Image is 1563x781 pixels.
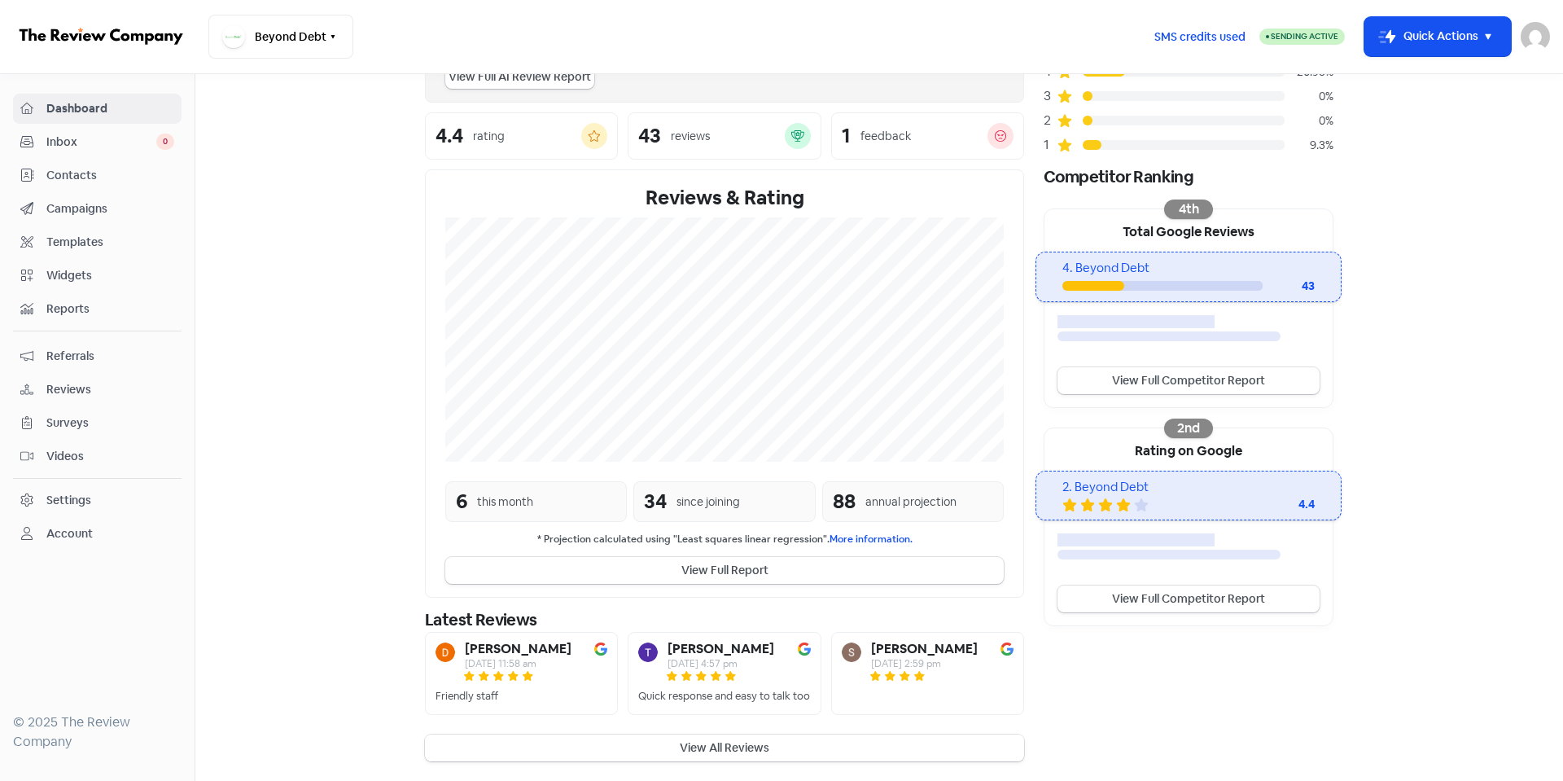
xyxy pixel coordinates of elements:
div: Settings [46,492,91,509]
span: 0 [156,134,174,150]
div: 4. Beyond Debt [1062,259,1314,278]
a: 1feedback [831,112,1024,160]
div: 1 [1044,135,1057,155]
div: 88 [833,487,856,516]
a: Account [13,519,182,549]
div: 43 [1263,278,1315,295]
a: Widgets [13,261,182,291]
div: 43 [638,126,661,146]
div: 4.4 [436,126,463,146]
span: Campaigns [46,200,174,217]
a: View Full Competitor Report [1057,367,1320,394]
img: User [1521,22,1550,51]
img: Avatar [842,643,861,662]
a: Referrals [13,341,182,371]
b: [PERSON_NAME] [668,643,774,656]
a: Templates [13,227,182,257]
span: Widgets [46,267,174,284]
span: SMS credits used [1154,29,1246,46]
span: Surveys [46,415,174,432]
b: [PERSON_NAME] [465,643,571,656]
div: 6 [456,487,467,516]
div: 4th [1164,200,1213,219]
div: Reviews & Rating [445,183,1004,213]
div: 9.3% [1285,137,1333,154]
a: Contacts [13,160,182,191]
div: 3 [1044,86,1057,106]
a: Reports [13,294,182,324]
div: Quick response and easy to talk too [638,688,810,704]
span: Reviews [46,381,174,398]
div: 0% [1285,88,1333,105]
img: Image [1000,643,1014,656]
a: More information. [830,533,913,546]
div: © 2025 The Review Company [13,713,182,752]
div: [DATE] 2:59 pm [871,659,978,669]
div: feedback [860,128,911,145]
button: Quick Actions [1364,17,1511,56]
img: Avatar [436,643,455,662]
img: Image [798,643,811,656]
span: Inbox [46,134,156,151]
span: Contacts [46,167,174,184]
button: View All Reviews [425,735,1024,761]
div: reviews [671,128,710,145]
img: Image [594,643,607,656]
small: * Projection calculated using "Least squares linear regression". [445,532,1004,547]
a: Dashboard [13,94,182,124]
div: this month [477,494,533,511]
button: Beyond Debt [208,15,353,59]
div: Competitor Ranking [1044,165,1333,189]
button: View Full Report [445,557,1004,584]
div: 2 [1044,111,1057,130]
a: View Full Competitor Report [1057,586,1320,612]
a: Videos [13,441,182,472]
span: Sending Active [1271,31,1338,42]
a: 4.4rating [425,112,618,160]
b: [PERSON_NAME] [871,643,978,656]
div: Total Google Reviews [1044,209,1333,252]
span: Videos [46,448,174,465]
div: 2. Beyond Debt [1062,478,1314,497]
span: Dashboard [46,100,174,117]
div: 34 [644,487,667,516]
div: Rating on Google [1044,428,1333,471]
a: Settings [13,485,182,516]
img: Avatar [638,643,658,662]
a: View Full AI Review Report [445,65,594,89]
a: SMS credits used [1141,27,1259,44]
a: 43reviews [628,112,821,160]
a: Sending Active [1259,27,1345,46]
div: Friendly staff [436,688,498,704]
div: [DATE] 11:58 am [465,659,571,669]
div: since joining [676,494,740,511]
div: 0% [1285,112,1333,129]
div: annual projection [865,494,957,511]
div: [DATE] 4:57 pm [668,659,774,669]
div: 1 [842,126,851,146]
div: 4.4 [1250,496,1315,513]
a: Inbox 0 [13,127,182,157]
a: Campaigns [13,194,182,224]
a: Surveys [13,408,182,438]
div: 2nd [1164,419,1213,438]
span: Referrals [46,348,174,365]
a: Reviews [13,375,182,405]
div: Latest Reviews [425,608,1024,632]
div: rating [473,128,505,145]
span: Reports [46,301,174,318]
div: Account [46,525,93,542]
span: Templates [46,234,174,251]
